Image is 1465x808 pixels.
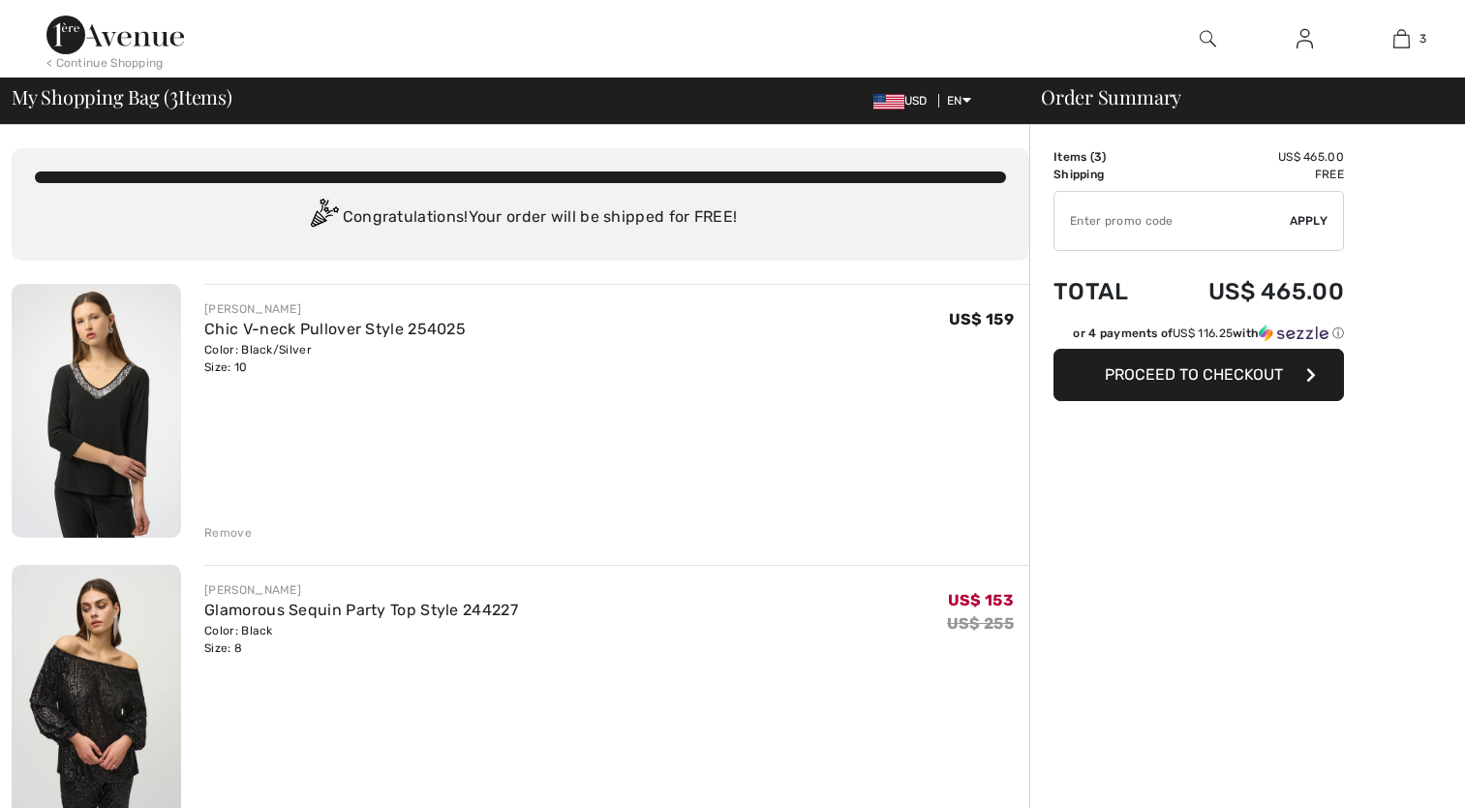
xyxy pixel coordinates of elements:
s: US$ 255 [947,614,1014,633]
img: My Bag [1393,27,1410,50]
img: Congratulation2.svg [304,199,343,237]
a: Glamorous Sequin Party Top Style 244227 [204,601,518,619]
div: < Continue Shopping [46,54,164,72]
img: search the website [1200,27,1216,50]
div: Congratulations! Your order will be shipped for FREE! [35,199,1006,237]
span: Apply [1290,212,1328,230]
a: Chic V-neck Pullover Style 254025 [204,320,466,338]
span: 3 [1094,150,1102,164]
span: Proceed to Checkout [1105,365,1283,384]
span: US$ 159 [949,310,1014,328]
span: 3 [1419,30,1426,47]
span: My Shopping Bag ( Items) [12,87,232,107]
div: [PERSON_NAME] [204,581,518,599]
div: or 4 payments of with [1073,325,1344,342]
div: Color: Black/Silver Size: 10 [204,341,466,376]
span: 3 [169,82,178,108]
span: EN [947,94,971,108]
td: Shipping [1053,166,1157,183]
span: USD [873,94,935,108]
td: US$ 465.00 [1157,259,1344,325]
img: US Dollar [873,94,904,109]
div: Color: Black Size: 8 [204,622,518,657]
input: Promo code [1054,192,1290,250]
div: [PERSON_NAME] [204,300,466,318]
td: Total [1053,259,1157,325]
div: Order Summary [1018,87,1453,107]
a: Sign In [1281,27,1328,51]
img: Sezzle [1259,325,1328,342]
span: US$ 116.25 [1173,326,1233,340]
td: Items ( ) [1053,148,1157,166]
span: US$ 153 [948,591,1014,609]
div: Remove [204,524,252,542]
div: or 4 payments ofUS$ 116.25withSezzle Click to learn more about Sezzle [1053,325,1344,349]
a: 3 [1354,27,1449,50]
img: My Info [1297,27,1313,50]
td: US$ 465.00 [1157,148,1344,166]
img: Chic V-neck Pullover Style 254025 [12,284,181,538]
button: Proceed to Checkout [1053,349,1344,401]
img: 1ère Avenue [46,16,184,54]
td: Free [1157,166,1344,183]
